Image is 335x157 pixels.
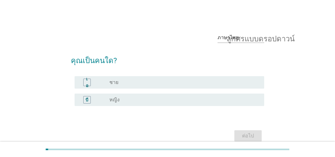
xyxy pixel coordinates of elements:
font: ภาษาไทย [218,35,239,40]
font: เอ [86,76,88,88]
font: ชาย [109,79,118,85]
font: คุณเป็นคนใด? [71,56,117,65]
font: บี [85,97,88,102]
font: หญิง [109,97,120,103]
font: ลูกศรแบบดรอปดาวน์ [227,34,295,41]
